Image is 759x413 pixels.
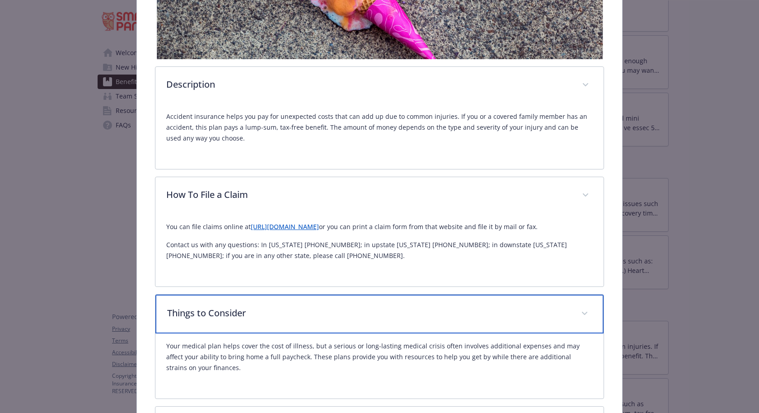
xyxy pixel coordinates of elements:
div: Description [155,104,603,169]
div: Things to Consider [155,295,603,333]
div: How To File a Claim [155,214,603,286]
p: Accident insurance helps you pay for unexpected costs that can add up due to common injuries. If ... [166,111,592,144]
p: You can file claims online at or you can print a claim form from that website and file it by mail... [166,221,592,232]
p: Description [166,78,571,91]
a: [URL][DOMAIN_NAME] [251,222,319,231]
p: Contact us with any questions: In [US_STATE] [PHONE_NUMBER]; in upstate [US_STATE] [PHONE_NUMBER]... [166,239,592,261]
p: Your medical plan helps cover the cost of illness, but a serious or long-lasting medical crisis o... [166,341,592,373]
p: How To File a Claim [166,188,571,202]
p: Things to Consider [167,306,570,320]
div: Things to Consider [155,333,603,399]
div: Description [155,67,603,104]
div: How To File a Claim [155,177,603,214]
